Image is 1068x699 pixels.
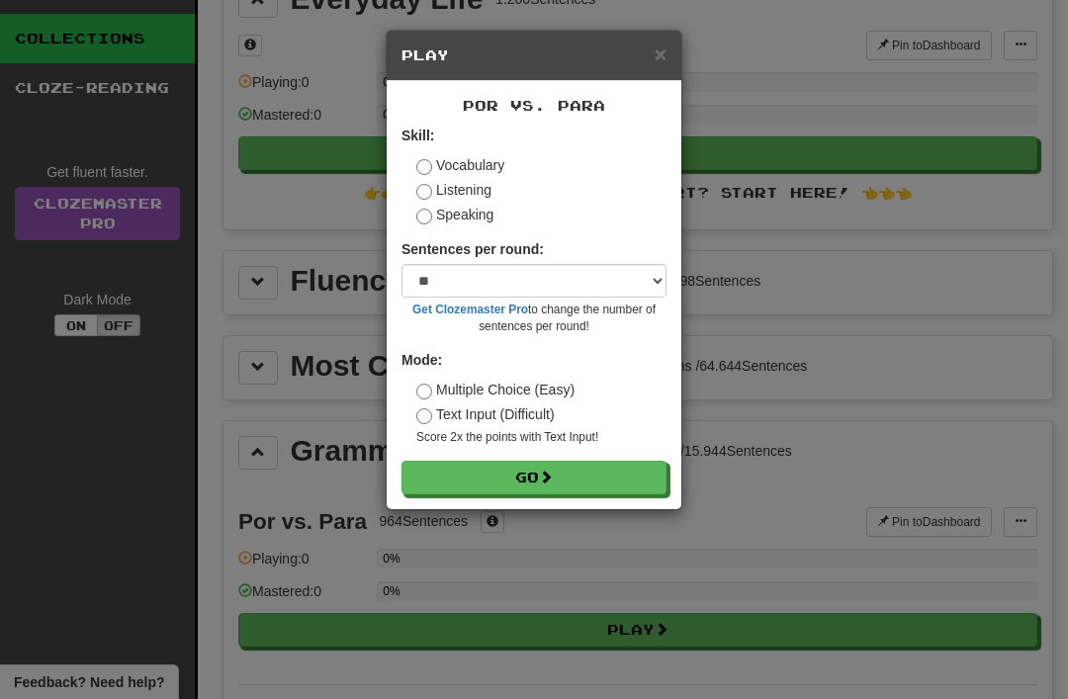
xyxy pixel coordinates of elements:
input: Text Input (Difficult) [416,408,432,424]
strong: Skill: [401,128,434,143]
label: Vocabulary [416,155,504,175]
button: Close [655,44,667,64]
label: Speaking [416,205,493,224]
input: Speaking [416,209,432,224]
span: × [655,43,667,65]
input: Listening [416,184,432,200]
h5: Play [401,45,667,65]
button: Go [401,461,667,494]
small: Score 2x the points with Text Input ! [416,429,667,446]
label: Sentences per round: [401,239,544,259]
label: Text Input (Difficult) [416,404,555,424]
span: Por vs. Para [463,97,605,114]
input: Vocabulary [416,159,432,175]
small: to change the number of sentences per round! [401,302,667,335]
label: Listening [416,180,491,200]
label: Multiple Choice (Easy) [416,380,575,399]
a: Get Clozemaster Pro [412,303,528,316]
input: Multiple Choice (Easy) [416,384,432,399]
strong: Mode: [401,352,442,368]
